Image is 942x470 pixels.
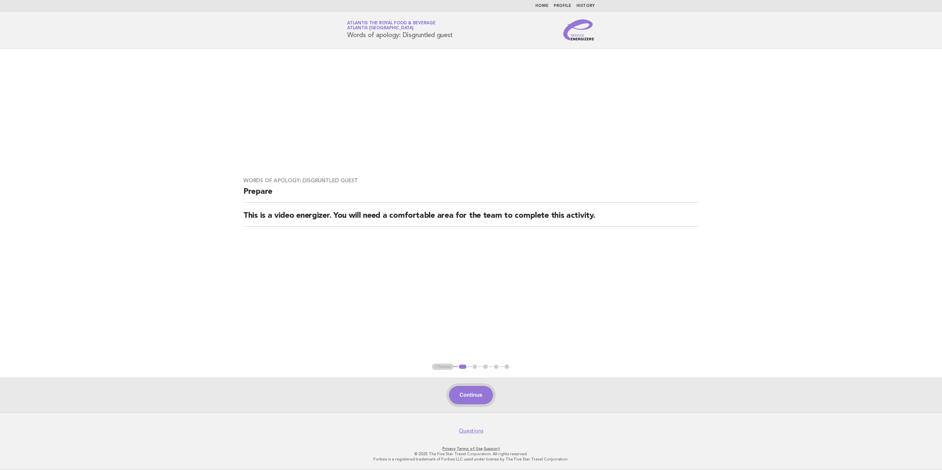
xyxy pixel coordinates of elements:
p: © 2025 The Five Star Travel Corporation. All rights reserved. [270,451,672,457]
a: Questions [459,428,483,434]
img: Service Energizers [563,19,595,40]
a: Privacy [442,446,456,451]
p: Forbes is a registered trademark of Forbes LLC used under license by The Five Star Travel Corpora... [270,457,672,462]
p: · · [270,446,672,451]
a: Support [484,446,500,451]
a: Terms of Use [457,446,483,451]
a: Home [535,4,549,8]
span: Atlantis [GEOGRAPHIC_DATA] [347,26,414,31]
a: Profile [554,4,571,8]
button: Continue [449,386,493,404]
button: 1 [458,364,467,370]
h1: Words of apology: Disgruntled guest [347,21,452,38]
h2: Prepare [243,187,699,203]
a: Atlantis the Royal Food & BeverageAtlantis [GEOGRAPHIC_DATA] [347,21,436,30]
a: History [576,4,595,8]
h2: This is a video energizer. You will need a comfortable area for the team to complete this activity. [243,211,699,227]
h3: Words of apology: Disgruntled guest [243,177,699,184]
